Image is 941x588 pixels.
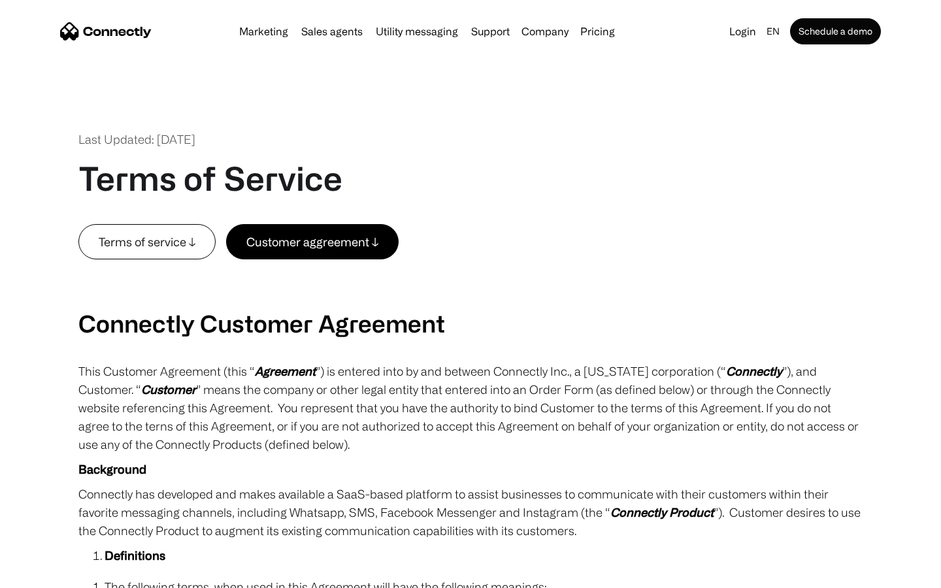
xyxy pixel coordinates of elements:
[790,18,881,44] a: Schedule a demo
[13,564,78,583] aside: Language selected: English
[99,233,195,251] div: Terms of service ↓
[246,233,378,251] div: Customer aggreement ↓
[234,26,293,37] a: Marketing
[105,549,165,562] strong: Definitions
[78,362,863,453] p: This Customer Agreement (this “ ”) is entered into by and between Connectly Inc., a [US_STATE] co...
[78,259,863,278] p: ‍
[78,131,195,148] div: Last Updated: [DATE]
[296,26,368,37] a: Sales agents
[78,485,863,540] p: Connectly has developed and makes available a SaaS-based platform to assist businesses to communi...
[371,26,463,37] a: Utility messaging
[466,26,515,37] a: Support
[610,506,714,519] em: Connectly Product
[78,309,863,337] h2: Connectly Customer Agreement
[575,26,620,37] a: Pricing
[518,22,572,41] div: Company
[767,22,780,41] div: en
[78,463,146,476] strong: Background
[60,22,152,41] a: home
[521,22,569,41] div: Company
[255,365,316,378] em: Agreement
[761,22,787,41] div: en
[726,365,782,378] em: Connectly
[141,383,196,396] em: Customer
[724,22,761,41] a: Login
[78,284,863,302] p: ‍
[78,159,342,198] h1: Terms of Service
[26,565,78,583] ul: Language list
